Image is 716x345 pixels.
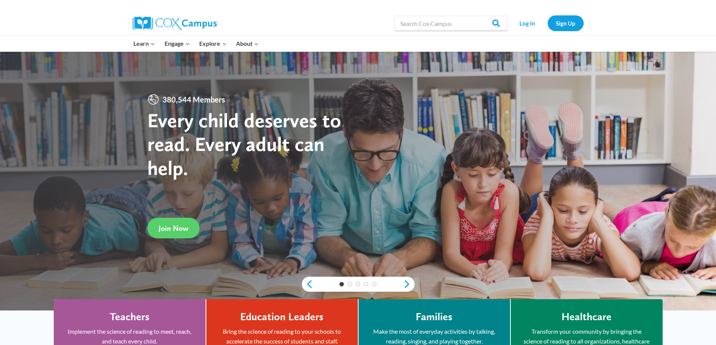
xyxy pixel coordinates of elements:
[147,218,200,238] a: Join Now
[159,93,228,105] span: 380,544 Members
[339,282,344,286] a: 1
[147,108,341,180] strong: Every child deserves to read. Every adult can help.
[302,280,313,289] a: previous
[133,17,217,30] img: Cox Campus
[110,310,150,323] h4: Teachers
[548,15,584,31] a: Sign Up
[240,310,324,323] h4: Education Leaders
[236,39,259,48] span: About
[348,282,352,286] a: 2
[165,39,190,48] span: Engage
[403,280,415,289] a: next
[511,15,584,31] nav: Secondary Navigation
[372,282,377,286] a: 5
[129,36,263,51] nav: Primary Navigation
[395,16,507,31] input: Search Cox Campus
[416,310,453,323] h4: Families
[159,224,188,233] span: Join Now
[133,39,155,48] span: Learn
[364,282,368,286] a: 4
[199,39,226,48] span: Explore
[511,15,544,31] a: Log In
[302,277,415,292] div: content slider buttons
[562,310,612,323] h4: Healthcare
[356,282,360,286] a: 3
